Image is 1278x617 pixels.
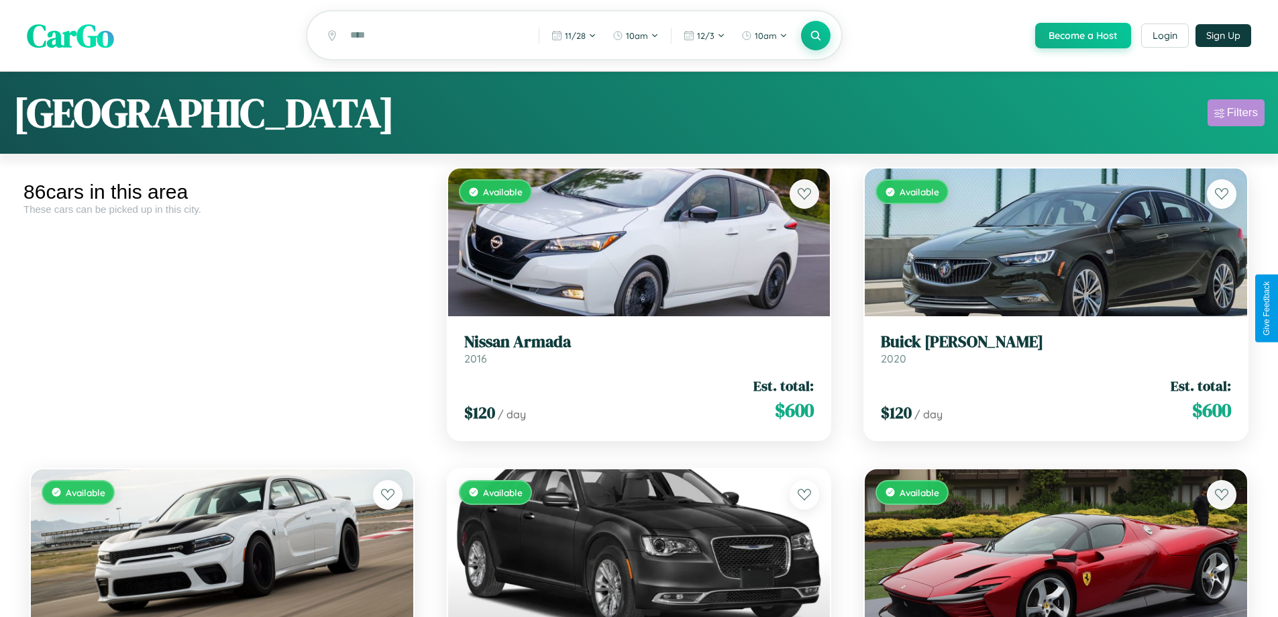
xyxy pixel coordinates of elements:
[483,186,523,197] span: Available
[881,352,906,365] span: 2020
[565,30,586,41] span: 11 / 28
[66,487,105,498] span: Available
[1227,106,1258,120] div: Filters
[483,487,523,498] span: Available
[881,332,1231,352] h3: Buick [PERSON_NAME]
[900,487,939,498] span: Available
[1141,23,1189,48] button: Login
[23,181,421,203] div: 86 cars in this area
[1262,281,1271,336] div: Give Feedback
[23,203,421,215] div: These cars can be picked up in this city.
[1195,24,1251,47] button: Sign Up
[881,332,1231,365] a: Buick [PERSON_NAME]2020
[464,401,495,424] span: $ 120
[626,30,648,41] span: 10am
[464,332,814,365] a: Nissan Armada2016
[755,30,777,41] span: 10am
[1208,99,1265,126] button: Filters
[735,25,794,46] button: 10am
[1035,23,1131,48] button: Become a Host
[881,401,912,424] span: $ 120
[464,352,487,365] span: 2016
[775,397,814,424] span: $ 600
[13,85,394,140] h1: [GEOGRAPHIC_DATA]
[27,13,114,58] span: CarGo
[1171,376,1231,395] span: Est. total:
[545,25,603,46] button: 11/28
[753,376,814,395] span: Est. total:
[1192,397,1231,424] span: $ 600
[677,25,732,46] button: 12/3
[900,186,939,197] span: Available
[697,30,714,41] span: 12 / 3
[498,408,526,421] span: / day
[464,332,814,352] h3: Nissan Armada
[606,25,665,46] button: 10am
[914,408,943,421] span: / day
